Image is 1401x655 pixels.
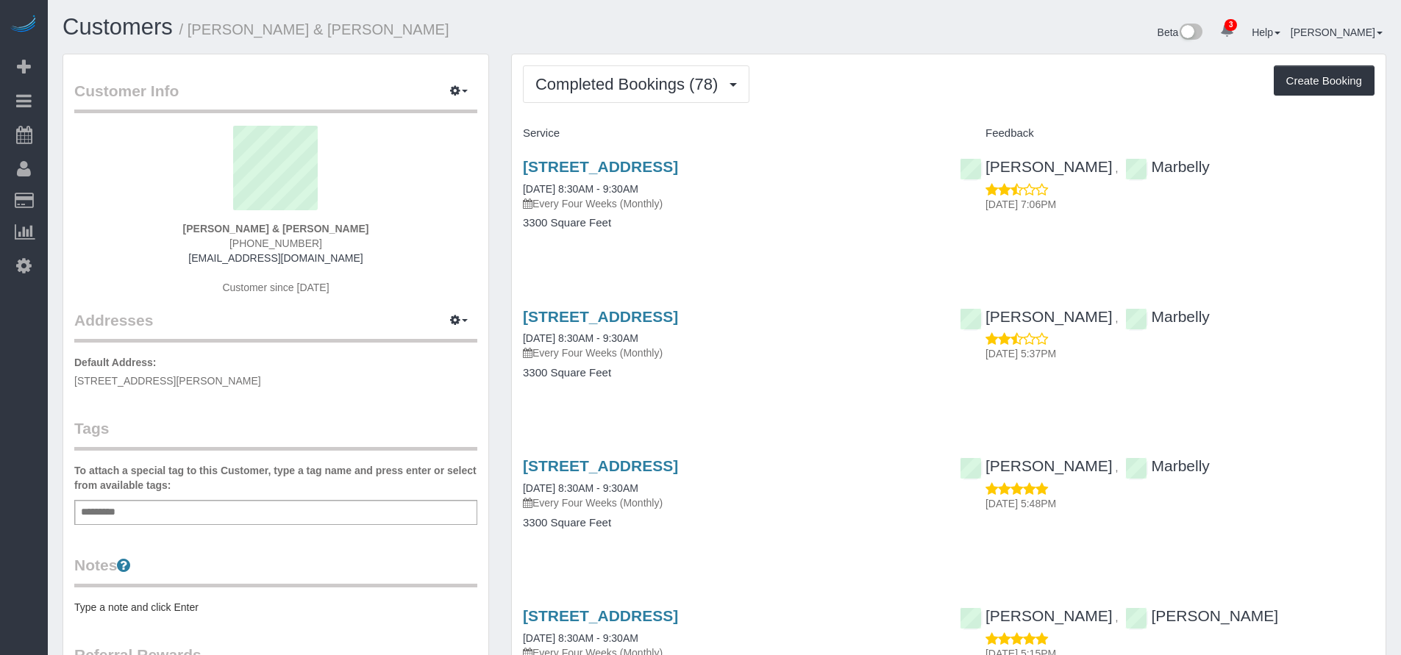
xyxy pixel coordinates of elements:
[1116,462,1119,473] span: ,
[985,496,1375,511] p: [DATE] 5:48PM
[523,482,638,494] a: [DATE] 8:30AM - 9:30AM
[9,15,38,35] img: Automaid Logo
[523,457,678,474] a: [STREET_ADDRESS]
[74,418,477,451] legend: Tags
[229,237,322,249] span: [PHONE_NUMBER]
[523,217,938,229] h4: 3300 Square Feet
[1125,308,1209,325] a: Marbelly
[74,375,261,387] span: [STREET_ADDRESS][PERSON_NAME]
[523,183,638,195] a: [DATE] 8:30AM - 9:30AM
[1178,24,1202,43] img: New interface
[74,355,157,370] label: Default Address:
[523,308,678,325] a: [STREET_ADDRESS]
[74,600,477,615] pre: Type a note and click Enter
[523,632,638,644] a: [DATE] 8:30AM - 9:30AM
[1116,162,1119,174] span: ,
[1125,607,1278,624] a: [PERSON_NAME]
[523,517,938,529] h4: 3300 Square Feet
[985,346,1375,361] p: [DATE] 5:37PM
[523,495,938,510] p: Every Four Weeks (Monthly)
[1252,26,1280,38] a: Help
[1291,26,1383,38] a: [PERSON_NAME]
[523,367,938,379] h4: 3300 Square Feet
[1116,312,1119,324] span: ,
[960,127,1375,140] h4: Feedback
[1158,26,1203,38] a: Beta
[523,158,678,175] a: [STREET_ADDRESS]
[960,607,1113,624] a: [PERSON_NAME]
[960,457,1113,474] a: [PERSON_NAME]
[1224,19,1237,31] span: 3
[188,252,363,264] a: [EMAIL_ADDRESS][DOMAIN_NAME]
[523,332,638,344] a: [DATE] 8:30AM - 9:30AM
[74,463,477,493] label: To attach a special tag to this Customer, type a tag name and press enter or select from availabl...
[985,197,1375,212] p: [DATE] 7:06PM
[523,127,938,140] h4: Service
[74,554,477,587] legend: Notes
[523,346,938,360] p: Every Four Weeks (Monthly)
[523,196,938,211] p: Every Four Weeks (Monthly)
[63,14,173,40] a: Customers
[1125,158,1209,175] a: Marbelly
[535,75,725,93] span: Completed Bookings (78)
[1274,65,1375,96] button: Create Booking
[74,80,477,113] legend: Customer Info
[183,223,369,235] strong: [PERSON_NAME] & [PERSON_NAME]
[222,282,329,293] span: Customer since [DATE]
[1213,15,1241,47] a: 3
[179,21,449,37] small: / [PERSON_NAME] & [PERSON_NAME]
[523,65,749,103] button: Completed Bookings (78)
[960,308,1113,325] a: [PERSON_NAME]
[1116,612,1119,623] span: ,
[960,158,1113,175] a: [PERSON_NAME]
[523,607,678,624] a: [STREET_ADDRESS]
[1125,457,1209,474] a: Marbelly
